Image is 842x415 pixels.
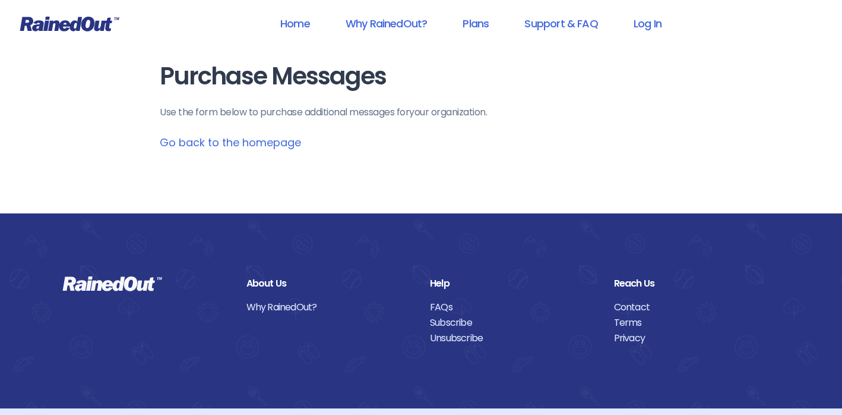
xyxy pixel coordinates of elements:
div: Help [430,276,596,291]
a: Home [265,10,325,37]
a: Why RainedOut? [330,10,443,37]
a: Why RainedOut? [246,300,413,315]
a: FAQs [430,300,596,315]
a: Plans [447,10,504,37]
a: Terms [614,315,780,331]
a: Contact [614,300,780,315]
h1: Purchase Messages [160,63,682,90]
div: About Us [246,276,413,291]
a: Privacy [614,331,780,346]
div: Reach Us [614,276,780,291]
a: Subscribe [430,315,596,331]
a: Support & FAQ [509,10,613,37]
a: Unsubscribe [430,331,596,346]
p: Use the form below to purchase additional messages for your organization . [160,105,682,120]
a: Log In [618,10,677,37]
a: Go back to the homepage [160,135,301,150]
